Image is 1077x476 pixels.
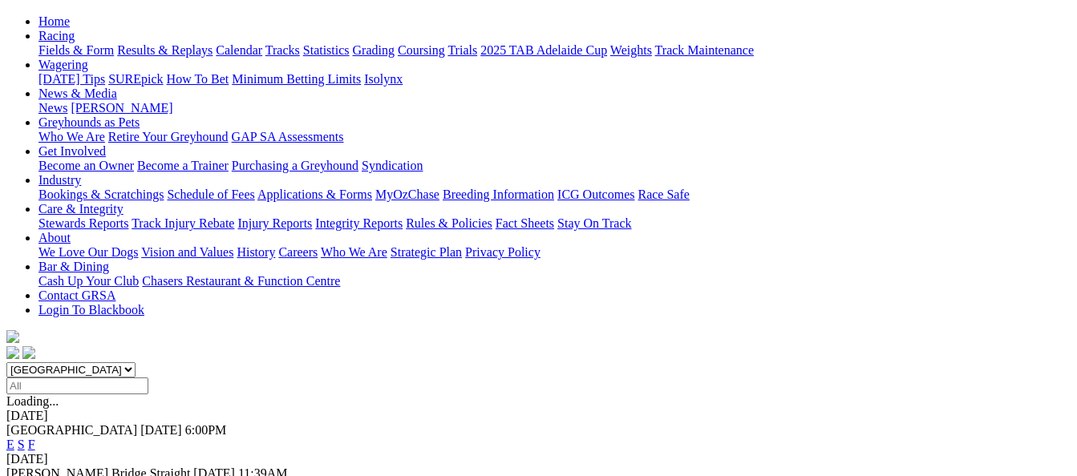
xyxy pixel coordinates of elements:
div: Bar & Dining [38,274,1071,288]
a: News & Media [38,87,117,100]
a: Grading [353,43,395,57]
a: Wagering [38,58,88,71]
a: Integrity Reports [315,216,403,230]
a: Trials [447,43,477,57]
a: Get Involved [38,144,106,158]
a: Rules & Policies [406,216,492,230]
a: News [38,101,67,115]
a: Schedule of Fees [167,188,254,201]
div: Greyhounds as Pets [38,130,1071,144]
a: Become an Owner [38,159,134,172]
div: Get Involved [38,159,1071,173]
a: E [6,438,14,451]
a: About [38,231,71,244]
a: Strategic Plan [391,245,462,259]
a: Home [38,14,70,28]
a: Stewards Reports [38,216,128,230]
img: logo-grsa-white.png [6,330,19,343]
a: Calendar [216,43,262,57]
a: F [28,438,35,451]
a: Who We Are [321,245,387,259]
span: 6:00PM [185,423,227,437]
a: Injury Reports [237,216,312,230]
span: [GEOGRAPHIC_DATA] [6,423,137,437]
a: How To Bet [167,72,229,86]
a: History [237,245,275,259]
a: Weights [610,43,652,57]
a: Careers [278,245,318,259]
img: twitter.svg [22,346,35,359]
div: Racing [38,43,1071,58]
a: Privacy Policy [465,245,541,259]
a: Statistics [303,43,350,57]
a: Tracks [265,43,300,57]
a: Applications & Forms [257,188,372,201]
a: Chasers Restaurant & Function Centre [142,274,340,288]
a: Fact Sheets [496,216,554,230]
a: SUREpick [108,72,163,86]
a: 2025 TAB Adelaide Cup [480,43,607,57]
a: GAP SA Assessments [232,130,344,143]
a: [PERSON_NAME] [71,101,172,115]
input: Select date [6,377,148,394]
a: Bar & Dining [38,260,109,273]
img: facebook.svg [6,346,19,359]
a: Vision and Values [141,245,233,259]
div: News & Media [38,101,1071,115]
a: Isolynx [364,72,403,86]
a: Fields & Form [38,43,114,57]
a: Retire Your Greyhound [108,130,229,143]
a: [DATE] Tips [38,72,105,86]
a: MyOzChase [375,188,439,201]
div: [DATE] [6,409,1071,423]
div: Care & Integrity [38,216,1071,231]
a: Cash Up Your Club [38,274,139,288]
a: Bookings & Scratchings [38,188,164,201]
a: Race Safe [638,188,689,201]
a: Track Maintenance [655,43,754,57]
a: Racing [38,29,75,42]
a: Stay On Track [557,216,631,230]
a: Breeding Information [443,188,554,201]
a: Greyhounds as Pets [38,115,140,129]
a: Syndication [362,159,423,172]
a: Contact GRSA [38,288,115,302]
a: Coursing [398,43,445,57]
a: ICG Outcomes [557,188,634,201]
div: [DATE] [6,452,1071,466]
span: Loading... [6,394,59,408]
div: Wagering [38,72,1071,87]
a: Track Injury Rebate [132,216,234,230]
a: Login To Blackbook [38,303,144,317]
a: Results & Replays [117,43,213,57]
div: Industry [38,188,1071,202]
a: S [18,438,25,451]
div: About [38,245,1071,260]
a: Purchasing a Greyhound [232,159,358,172]
a: Industry [38,173,81,187]
a: Who We Are [38,130,105,143]
a: Become a Trainer [137,159,229,172]
a: We Love Our Dogs [38,245,138,259]
a: Minimum Betting Limits [232,72,361,86]
a: Care & Integrity [38,202,123,216]
span: [DATE] [140,423,182,437]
